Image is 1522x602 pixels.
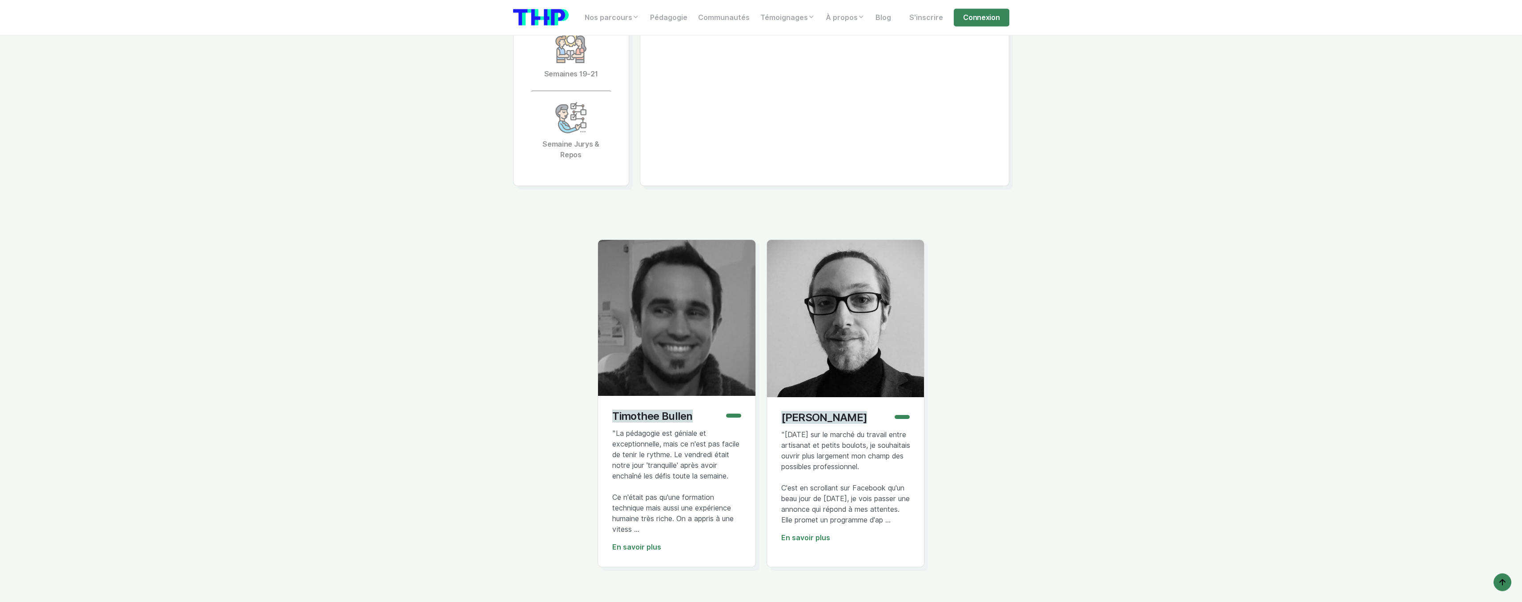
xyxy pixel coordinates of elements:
a: Pédagogie [645,9,693,27]
p: "La pédagogie est géniale et exceptionnelle, mais ce n'est pas facile de tenir le rythme. Le vend... [612,428,741,535]
img: arrow-up icon [1497,577,1508,588]
a: Communautés [693,9,755,27]
img: logo [513,9,569,26]
img: icon [555,102,587,134]
a: Connexion [954,9,1009,27]
a: Témoignages [755,9,820,27]
p: Timothee Bullen [612,410,693,423]
img: Victor Fouquet [767,240,924,397]
p: [PERSON_NAME] [781,411,867,424]
img: icon [555,32,587,64]
a: Semaines 19-21 [530,20,612,91]
p: "[DATE] sur le marché du travail entre artisanat et petits boulots, je souhaitais ouvrir plus lar... [781,430,910,526]
a: À propos [820,9,870,27]
a: En savoir plus [781,534,830,542]
a: Semaine Jurys & Repos [530,91,612,171]
a: En savoir plus [612,543,661,551]
img: Timothee Bullen [598,240,755,396]
a: S'inscrire [904,9,948,27]
a: Nos parcours [579,9,645,27]
a: Blog [870,9,896,27]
